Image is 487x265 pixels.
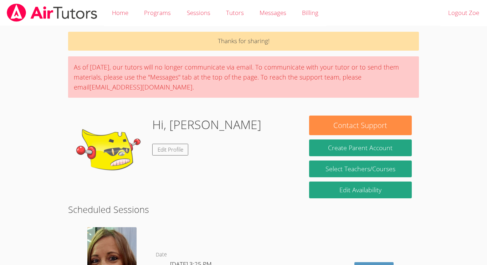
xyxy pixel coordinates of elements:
[152,144,189,156] a: Edit Profile
[68,203,419,216] h2: Scheduled Sessions
[6,4,98,22] img: airtutors_banner-c4298cdbf04f3fff15de1276eac7730deb9818008684d7c2e4769d2f7ddbe033.png
[309,182,412,198] a: Edit Availability
[260,9,286,17] span: Messages
[68,56,419,98] div: As of [DATE], our tutors will no longer communicate via email. To communicate with your tutor or ...
[309,139,412,156] button: Create Parent Account
[156,250,167,259] dt: Date
[152,116,261,134] h1: Hi, [PERSON_NAME]
[68,32,419,51] p: Thanks for sharing!
[309,160,412,177] a: Select Teachers/Courses
[309,116,412,135] button: Contact Support
[75,116,147,187] img: default.png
